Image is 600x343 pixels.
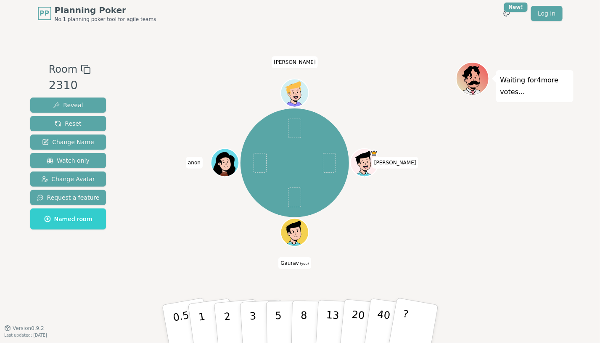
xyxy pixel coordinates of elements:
span: Last updated: [DATE] [4,333,47,338]
span: Version 0.9.2 [13,325,44,332]
span: Change Name [42,138,94,146]
span: Reveal [53,101,83,109]
div: 2310 [49,77,91,94]
button: Watch only [30,153,106,168]
span: Named room [44,215,93,223]
a: Log in [531,6,562,21]
button: Change Name [30,135,106,150]
span: Click to change your name [272,56,318,68]
span: Click to change your name [278,257,311,269]
span: Click to change your name [372,157,418,169]
button: New! [499,6,514,21]
span: Planning Poker [55,4,156,16]
span: Mike is the host [370,150,378,157]
button: Named room [30,208,106,230]
span: Change Avatar [41,175,95,183]
span: Request a feature [37,193,100,202]
p: Waiting for 4 more votes... [500,74,569,98]
div: New! [504,3,528,12]
span: No.1 planning poker tool for agile teams [55,16,156,23]
button: Request a feature [30,190,106,205]
span: PP [40,8,49,18]
span: Reset [55,119,81,128]
span: Click to change your name [186,157,203,169]
span: (you) [299,262,309,266]
button: Change Avatar [30,171,106,187]
a: PPPlanning PokerNo.1 planning poker tool for agile teams [38,4,156,23]
button: Reset [30,116,106,131]
span: Watch only [47,156,90,165]
button: Reveal [30,98,106,113]
button: Click to change your avatar [282,219,308,246]
span: Room [49,62,77,77]
button: Version0.9.2 [4,325,44,332]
